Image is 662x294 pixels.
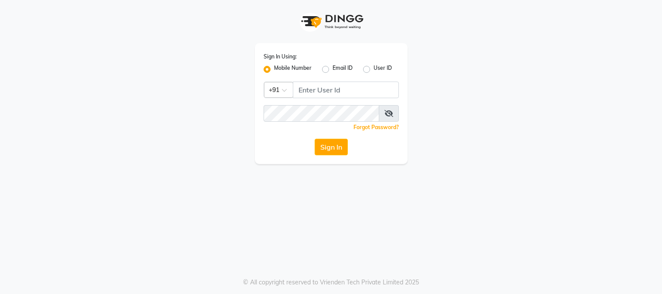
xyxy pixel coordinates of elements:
a: Forgot Password? [353,124,399,130]
input: Username [264,105,379,122]
img: logo1.svg [296,9,366,34]
label: Email ID [333,64,353,75]
label: Sign In Using: [264,53,297,61]
label: Mobile Number [274,64,312,75]
button: Sign In [315,139,348,155]
label: User ID [374,64,392,75]
input: Username [293,82,399,98]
